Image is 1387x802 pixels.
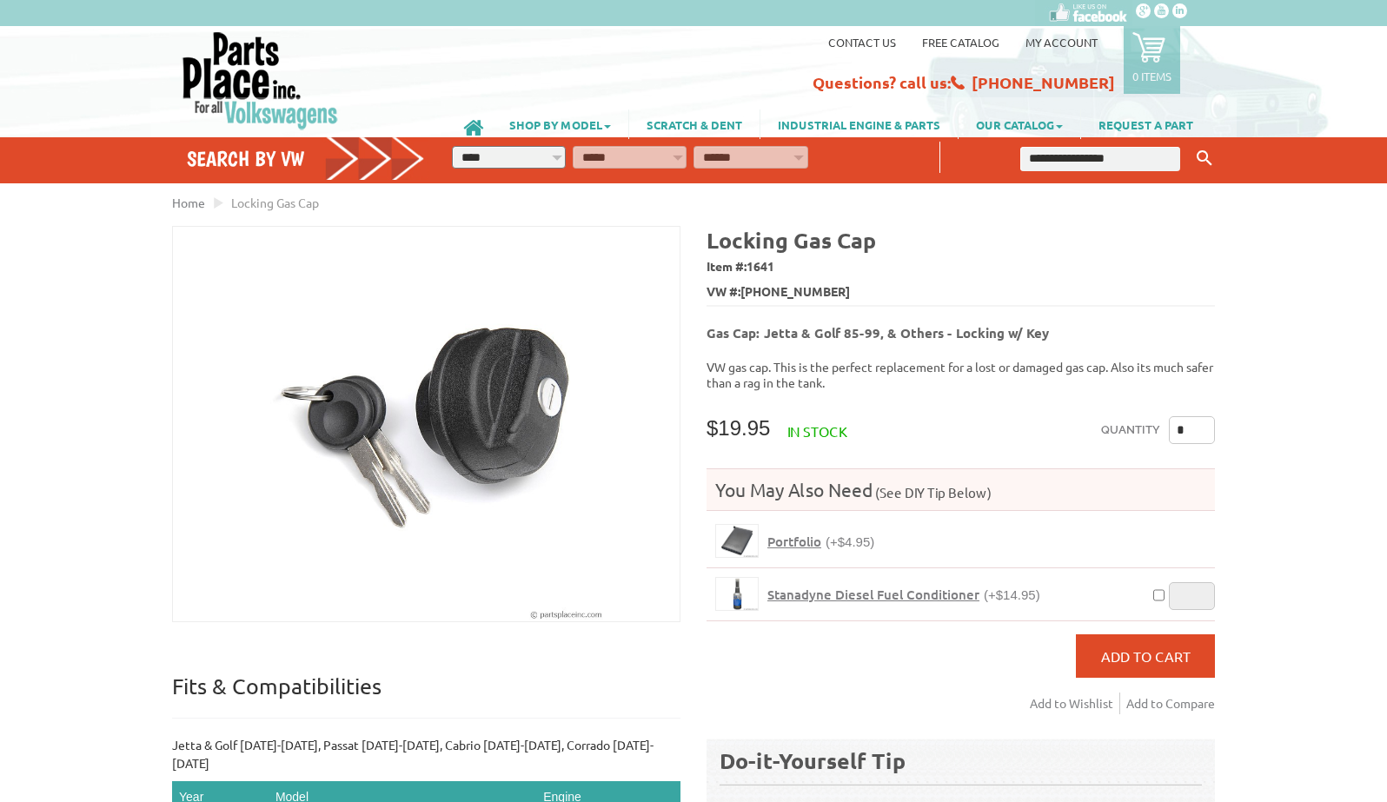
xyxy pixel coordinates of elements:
img: Stanadyne Diesel Fuel Conditioner [716,578,758,610]
a: Portfolio(+$4.95) [767,534,874,550]
span: (+$14.95) [984,587,1040,602]
a: Stanadyne Diesel Fuel Conditioner [715,577,759,611]
a: Free Catalog [922,35,999,50]
img: Locking Gas Cap [173,227,680,621]
a: Stanadyne Diesel Fuel Conditioner(+$14.95) [767,587,1040,603]
img: Portfolio [716,525,758,557]
b: Do-it-Yourself Tip [720,746,906,774]
p: Jetta & Golf [DATE]-[DATE], Passat [DATE]-[DATE], Cabrio [DATE]-[DATE], Corrado [DATE]-[DATE] [172,736,680,772]
label: Quantity [1101,416,1160,444]
h4: You May Also Need [707,478,1215,501]
a: Add to Wishlist [1030,693,1120,714]
a: Add to Compare [1126,693,1215,714]
p: Fits & Compatibilities [172,673,680,719]
span: Locking Gas Cap [231,195,319,210]
a: Portfolio [715,524,759,558]
span: [PHONE_NUMBER] [740,282,850,301]
span: Item #: [707,255,1215,280]
button: Add to Cart [1076,634,1215,678]
a: REQUEST A PART [1081,109,1211,139]
button: Keyword Search [1191,144,1218,173]
a: SCRATCH & DENT [629,109,760,139]
a: OUR CATALOG [959,109,1080,139]
span: (See DIY Tip Below) [873,484,992,500]
a: INDUSTRIAL ENGINE & PARTS [760,109,958,139]
h4: Search by VW [187,146,425,171]
span: VW #: [707,280,1215,305]
img: Parts Place Inc! [181,30,340,130]
span: Add to Cart [1101,647,1191,665]
span: Portfolio [767,533,821,550]
p: VW gas cap. This is the perfect replacement for a lost or damaged gas cap. Also its much safer th... [707,359,1215,390]
a: Contact us [828,35,896,50]
a: 0 items [1124,26,1180,94]
b: Locking Gas Cap [707,226,876,254]
span: (+$4.95) [826,534,874,549]
a: SHOP BY MODEL [492,109,628,139]
span: Stanadyne Diesel Fuel Conditioner [767,586,979,603]
p: 0 items [1132,69,1171,83]
a: My Account [1025,35,1098,50]
span: $19.95 [707,416,770,440]
span: 1641 [747,258,774,274]
b: Gas Cap: Jetta & Golf 85-99, & Others - Locking w/ Key [707,324,1048,341]
a: Home [172,195,205,210]
span: In stock [787,422,847,440]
